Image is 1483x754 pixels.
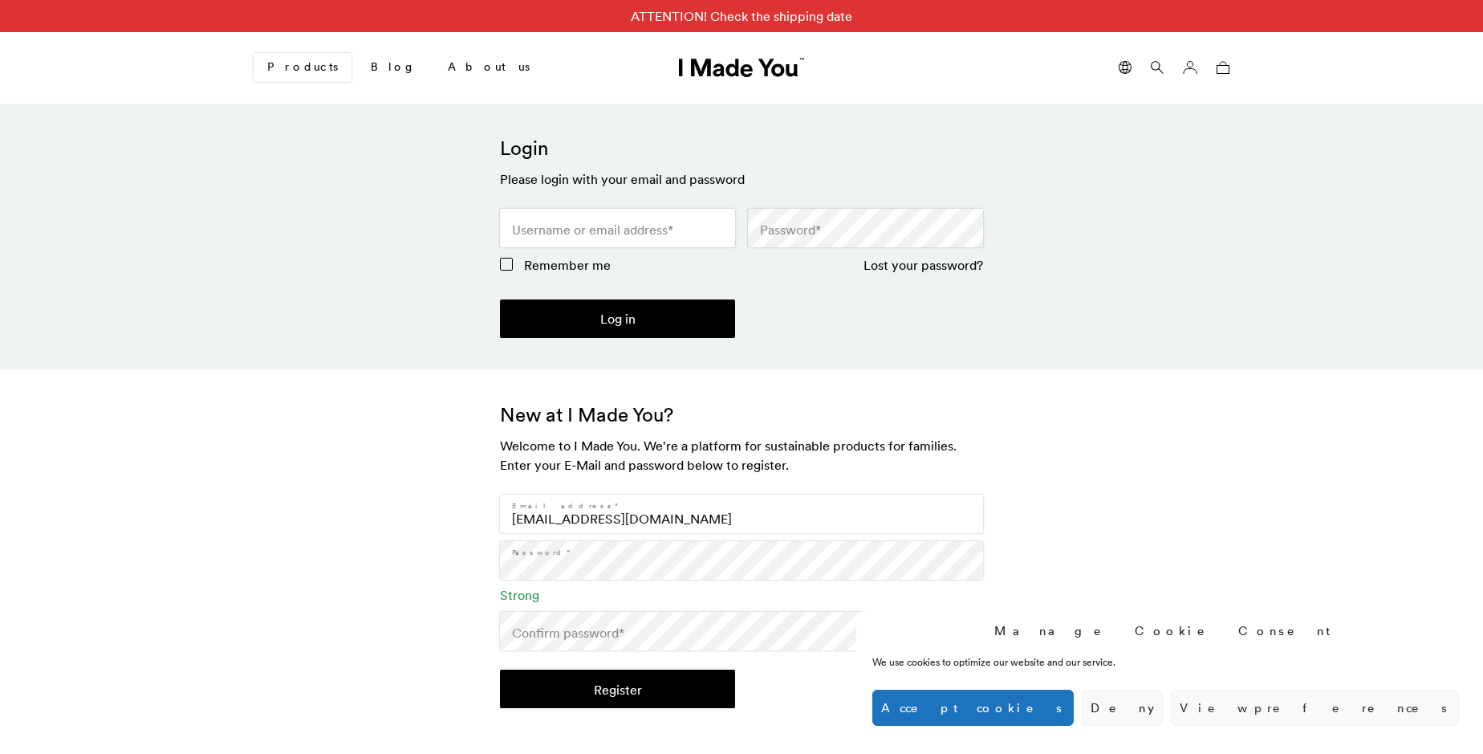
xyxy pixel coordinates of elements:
a: Products [254,53,351,82]
div: Strong [500,586,983,604]
h2: New at I Made You? [500,402,983,428]
label: Username or email address [512,220,673,239]
h2: Login [500,136,983,161]
label: Email address [512,501,620,511]
button: Log in [500,300,735,338]
button: View preferences [1171,690,1459,726]
label: Password [512,548,571,557]
button: Register [500,670,735,708]
a: About us [435,54,542,81]
span: Remember me [524,257,611,273]
h3: Please login with your email and password [500,169,983,189]
input: Remember me [500,258,513,271]
a: Blog [358,54,429,81]
label: Confirm password [512,623,624,642]
label: Password [760,220,821,239]
h3: Welcome to I Made You. We're a platform for sustainable products for families. Enter your E-Mail ... [500,436,983,475]
div: Manage Cookie Consent [994,622,1338,639]
div: We use cookies to optimize our website and our service. [872,655,1221,670]
button: Deny [1082,690,1163,726]
button: Accept cookies [872,690,1074,726]
a: Lost your password? [863,257,983,273]
span: ATTENTION! Check the shipping date [611,7,872,25]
